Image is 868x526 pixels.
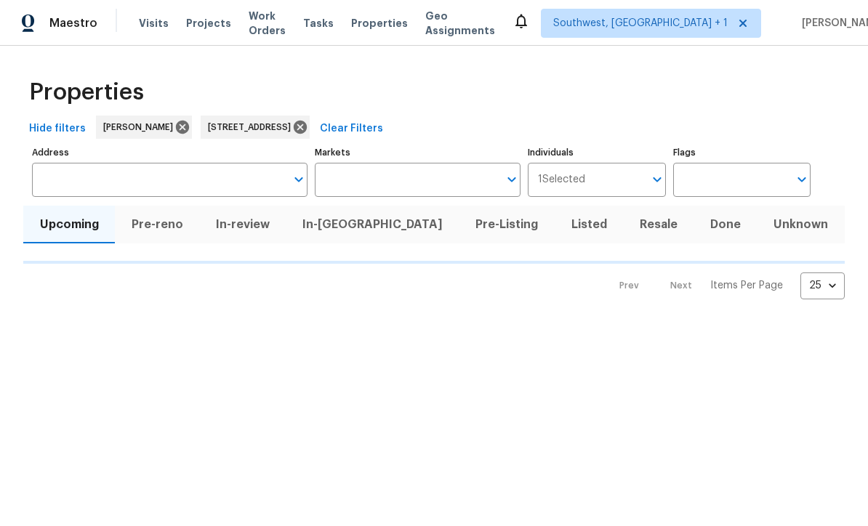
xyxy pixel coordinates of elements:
[139,16,169,31] span: Visits
[29,85,144,100] span: Properties
[49,16,97,31] span: Maestro
[425,9,495,38] span: Geo Assignments
[538,174,585,186] span: 1 Selected
[528,148,665,157] label: Individuals
[468,214,546,235] span: Pre-Listing
[320,120,383,138] span: Clear Filters
[606,272,845,299] nav: Pagination Navigation
[249,9,286,38] span: Work Orders
[315,148,521,157] label: Markets
[124,214,190,235] span: Pre-reno
[208,120,297,134] span: [STREET_ADDRESS]
[792,169,812,190] button: Open
[295,214,451,235] span: In-[GEOGRAPHIC_DATA]
[632,214,685,235] span: Resale
[673,148,811,157] label: Flags
[563,214,614,235] span: Listed
[351,16,408,31] span: Properties
[96,116,192,139] div: [PERSON_NAME]
[32,214,106,235] span: Upcoming
[201,116,310,139] div: [STREET_ADDRESS]
[303,18,334,28] span: Tasks
[710,278,783,293] p: Items Per Page
[703,214,749,235] span: Done
[29,120,86,138] span: Hide filters
[32,148,308,157] label: Address
[208,214,277,235] span: In-review
[502,169,522,190] button: Open
[103,120,179,134] span: [PERSON_NAME]
[766,214,836,235] span: Unknown
[289,169,309,190] button: Open
[186,16,231,31] span: Projects
[23,116,92,142] button: Hide filters
[800,267,845,304] div: 25
[647,169,667,190] button: Open
[314,116,389,142] button: Clear Filters
[553,16,728,31] span: Southwest, [GEOGRAPHIC_DATA] + 1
